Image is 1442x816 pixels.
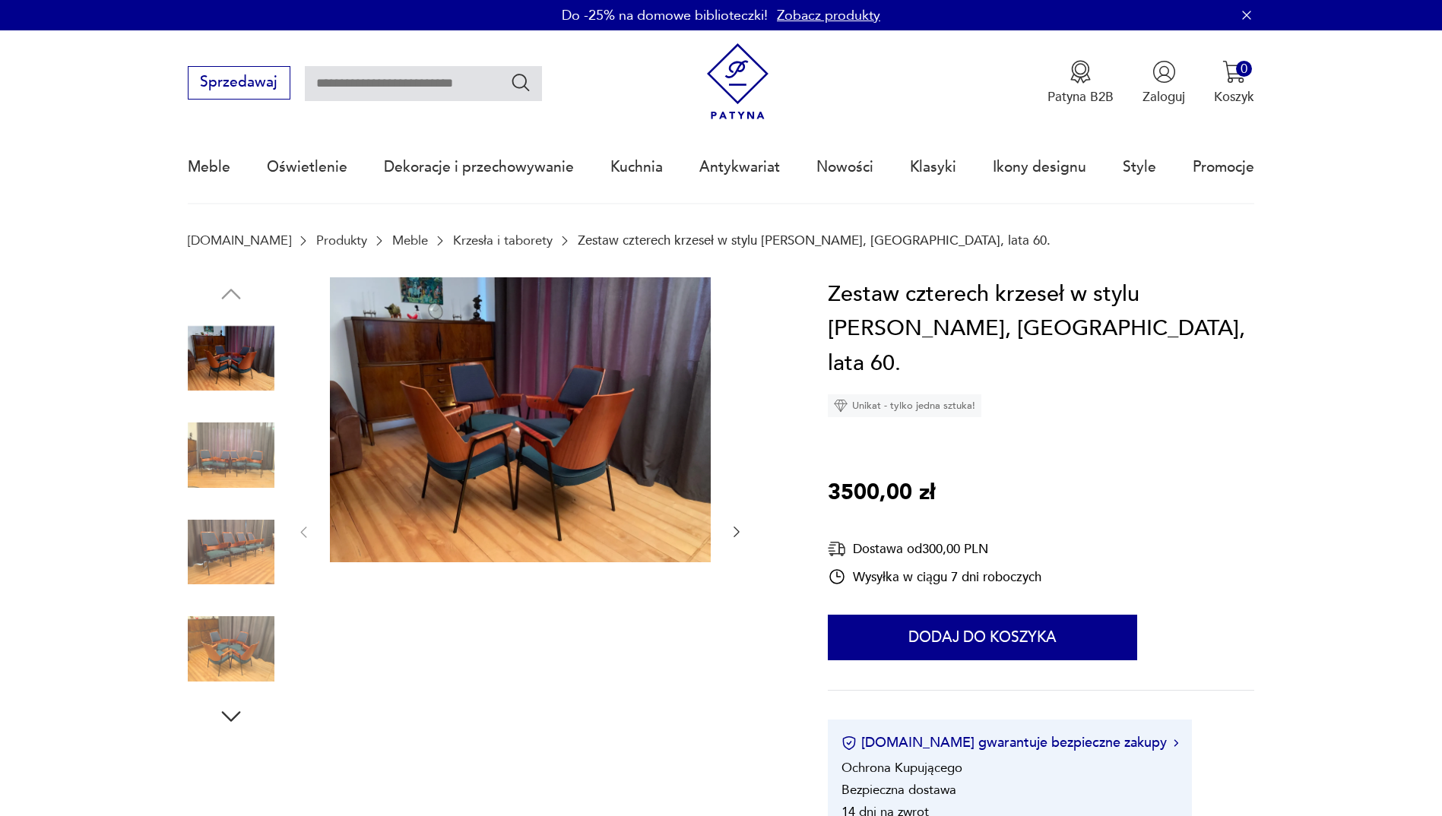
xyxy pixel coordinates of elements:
img: Ikona koszyka [1222,60,1246,84]
a: Oświetlenie [267,132,347,202]
a: Meble [392,233,428,248]
a: Dekoracje i przechowywanie [384,132,574,202]
a: Style [1123,132,1156,202]
img: Ikona diamentu [834,399,848,413]
a: Sprzedawaj [188,77,290,90]
a: Antykwariat [699,132,780,202]
a: Produkty [316,233,367,248]
a: Klasyki [910,132,956,202]
li: Ochrona Kupującego [841,759,962,776]
a: Promocje [1193,132,1254,202]
div: Wysyłka w ciągu 7 dni roboczych [828,568,1041,586]
img: Patyna - sklep z meblami i dekoracjami vintage [699,43,776,120]
img: Ikona strzałki w prawo [1174,739,1178,747]
a: Zobacz produkty [777,6,880,25]
p: Do -25% na domowe biblioteczki! [562,6,768,25]
a: [DOMAIN_NAME] [188,233,291,248]
div: Dostawa od 300,00 PLN [828,539,1041,558]
p: Patyna B2B [1047,88,1114,106]
img: Zdjęcie produktu Zestaw czterech krzeseł w stylu Hanno Von Gustedta, Austria, lata 60. [188,412,274,498]
button: [DOMAIN_NAME] gwarantuje bezpieczne zakupy [841,733,1178,752]
div: Unikat - tylko jedna sztuka! [828,394,981,417]
p: Koszyk [1214,88,1254,106]
a: Meble [188,132,230,202]
a: Ikona medaluPatyna B2B [1047,60,1114,106]
img: Ikona certyfikatu [841,735,857,751]
a: Kuchnia [610,132,663,202]
img: Zdjęcie produktu Zestaw czterech krzeseł w stylu Hanno Von Gustedta, Austria, lata 60. [330,277,711,563]
img: Zdjęcie produktu Zestaw czterech krzeseł w stylu Hanno Von Gustedta, Austria, lata 60. [188,315,274,402]
div: 0 [1236,61,1252,77]
img: Ikonka użytkownika [1152,60,1176,84]
p: 3500,00 zł [828,476,935,511]
button: Patyna B2B [1047,60,1114,106]
img: Ikona dostawy [828,539,846,558]
img: Zdjęcie produktu Zestaw czterech krzeseł w stylu Hanno Von Gustedta, Austria, lata 60. [188,509,274,596]
img: Ikona medalu [1069,60,1092,84]
p: Zaloguj [1143,88,1185,106]
h1: Zestaw czterech krzeseł w stylu [PERSON_NAME], [GEOGRAPHIC_DATA], lata 60. [828,277,1255,381]
button: Zaloguj [1143,60,1185,106]
li: Bezpieczna dostawa [841,781,956,799]
p: Zestaw czterech krzeseł w stylu [PERSON_NAME], [GEOGRAPHIC_DATA], lata 60. [578,233,1051,248]
a: Ikony designu [993,132,1086,202]
button: Dodaj do koszyka [828,615,1137,660]
a: Nowości [816,132,873,202]
button: 0Koszyk [1214,60,1254,106]
button: Sprzedawaj [188,66,290,100]
img: Zdjęcie produktu Zestaw czterech krzeseł w stylu Hanno Von Gustedta, Austria, lata 60. [188,606,274,692]
button: Szukaj [510,71,532,93]
a: Krzesła i taborety [453,233,553,248]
